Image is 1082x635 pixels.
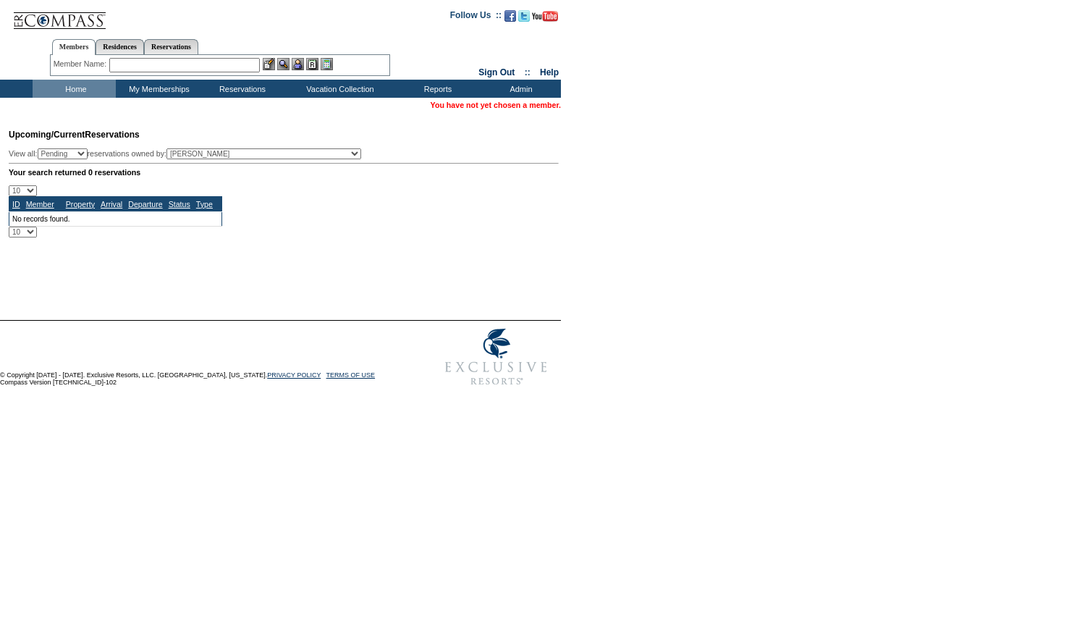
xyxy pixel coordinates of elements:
[9,130,85,140] span: Upcoming/Current
[9,168,559,177] div: Your search returned 0 reservations
[144,39,198,54] a: Reservations
[431,101,561,109] span: You have not yet chosen a member.
[9,211,222,226] td: No records found.
[525,67,531,77] span: ::
[326,371,376,379] a: TERMS OF USE
[196,200,213,209] a: Type
[267,371,321,379] a: PRIVACY POLICY
[169,200,190,209] a: Status
[101,200,122,209] a: Arrival
[504,10,516,22] img: Become our fan on Facebook
[26,200,54,209] a: Member
[532,11,558,22] img: Subscribe to our YouTube Channel
[66,200,95,209] a: Property
[12,200,20,209] a: ID
[263,58,275,70] img: b_edit.gif
[96,39,144,54] a: Residences
[321,58,333,70] img: b_calculator.gif
[199,80,282,98] td: Reservations
[431,321,561,393] img: Exclusive Resorts
[292,58,304,70] img: Impersonate
[532,14,558,23] a: Subscribe to our YouTube Channel
[282,80,394,98] td: Vacation Collection
[540,67,559,77] a: Help
[277,58,289,70] img: View
[52,39,96,55] a: Members
[9,130,140,140] span: Reservations
[478,67,515,77] a: Sign Out
[394,80,478,98] td: Reports
[9,148,368,159] div: View all: reservations owned by:
[518,10,530,22] img: Follow us on Twitter
[116,80,199,98] td: My Memberships
[33,80,116,98] td: Home
[128,200,162,209] a: Departure
[450,9,502,26] td: Follow Us ::
[306,58,318,70] img: Reservations
[518,14,530,23] a: Follow us on Twitter
[478,80,561,98] td: Admin
[504,14,516,23] a: Become our fan on Facebook
[54,58,109,70] div: Member Name:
